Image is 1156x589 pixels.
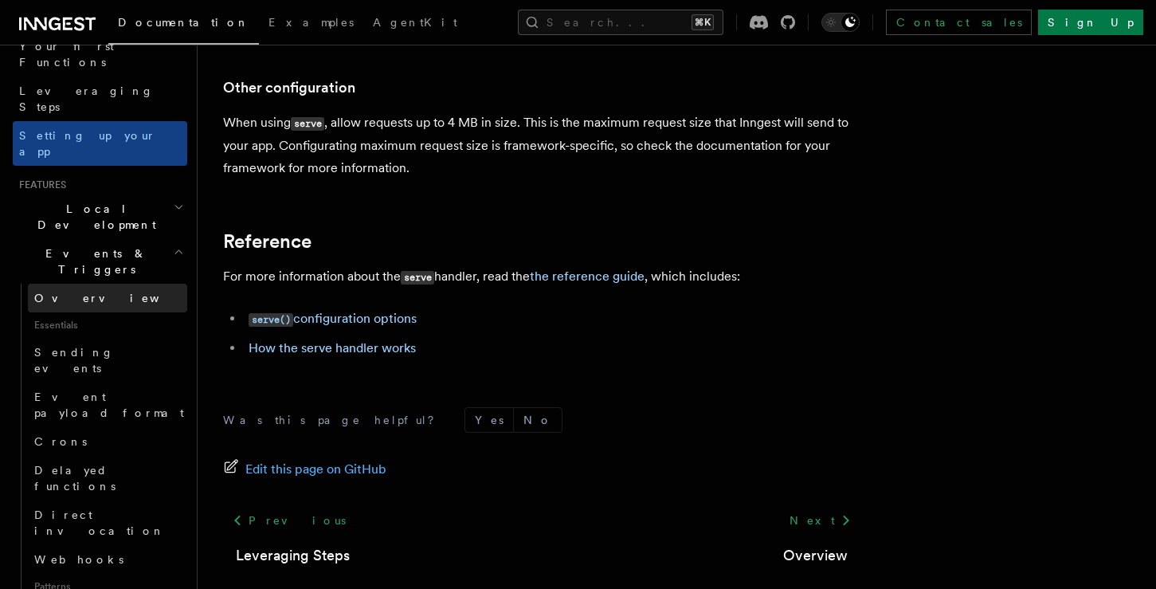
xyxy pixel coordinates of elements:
[401,271,434,285] code: serve
[108,5,259,45] a: Documentation
[19,84,154,113] span: Leveraging Steps
[223,458,386,481] a: Edit this page on GitHub
[780,506,860,535] a: Next
[28,338,187,383] a: Sending events
[34,464,116,493] span: Delayed functions
[236,544,350,567] a: Leveraging Steps
[13,194,187,239] button: Local Development
[223,77,355,99] a: Other configuration
[465,408,513,432] button: Yes
[1038,10,1143,35] a: Sign Up
[259,5,363,43] a: Examples
[692,14,714,30] kbd: ⌘K
[223,112,860,179] p: When using , allow requests up to 4 MB in size. This is the maximum request size that Inngest wil...
[34,346,114,375] span: Sending events
[28,456,187,501] a: Delayed functions
[514,408,562,432] button: No
[268,16,354,29] span: Examples
[223,265,860,289] p: For more information about the handler, read the , which includes:
[13,77,187,121] a: Leveraging Steps
[28,427,187,456] a: Crons
[249,311,417,326] a: serve()configuration options
[363,5,467,43] a: AgentKit
[13,121,187,166] a: Setting up your app
[518,10,723,35] button: Search...⌘K
[223,230,312,253] a: Reference
[28,284,187,312] a: Overview
[821,13,860,32] button: Toggle dark mode
[13,245,174,277] span: Events & Triggers
[28,545,187,574] a: Webhooks
[223,412,445,428] p: Was this page helpful?
[34,509,165,537] span: Direct invocation
[249,340,416,355] a: How the serve handler works
[886,10,1032,35] a: Contact sales
[13,239,187,284] button: Events & Triggers
[118,16,249,29] span: Documentation
[13,179,66,191] span: Features
[34,553,123,566] span: Webhooks
[28,312,187,338] span: Essentials
[13,201,174,233] span: Local Development
[249,313,293,327] code: serve()
[13,32,187,77] a: Your first Functions
[34,292,198,304] span: Overview
[373,16,457,29] span: AgentKit
[28,501,187,545] a: Direct invocation
[34,435,87,448] span: Crons
[245,458,386,481] span: Edit this page on GitHub
[223,506,355,535] a: Previous
[530,269,645,284] a: the reference guide
[783,544,848,567] a: Overview
[28,383,187,427] a: Event payload format
[291,117,324,131] code: serve
[19,129,156,158] span: Setting up your app
[34,391,184,419] span: Event payload format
